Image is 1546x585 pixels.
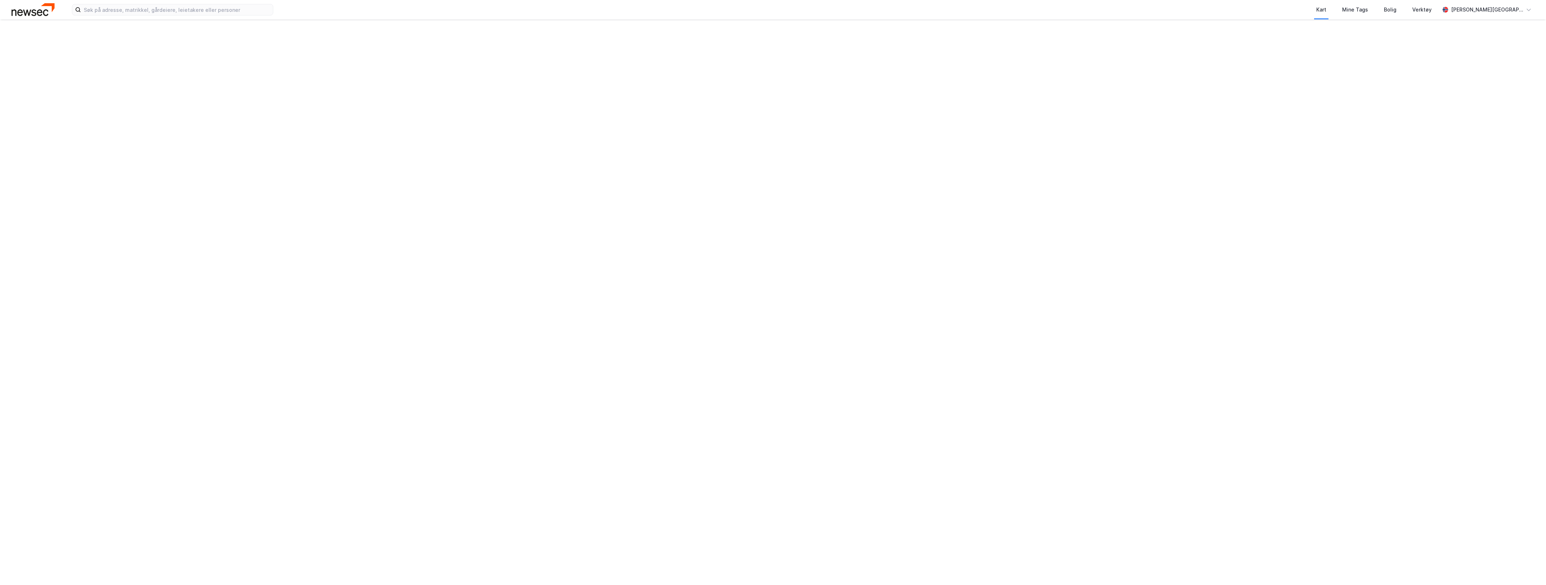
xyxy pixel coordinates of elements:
div: Kontrollprogram for chat [1510,551,1546,585]
div: Bolig [1384,5,1396,14]
div: Kart [1316,5,1326,14]
div: [PERSON_NAME][GEOGRAPHIC_DATA] [1451,5,1523,14]
input: Søk på adresse, matrikkel, gårdeiere, leietakere eller personer [81,4,273,15]
div: Mine Tags [1342,5,1368,14]
iframe: Chat Widget [1510,551,1546,585]
div: Verktøy [1412,5,1432,14]
img: newsec-logo.f6e21ccffca1b3a03d2d.png [12,3,55,16]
